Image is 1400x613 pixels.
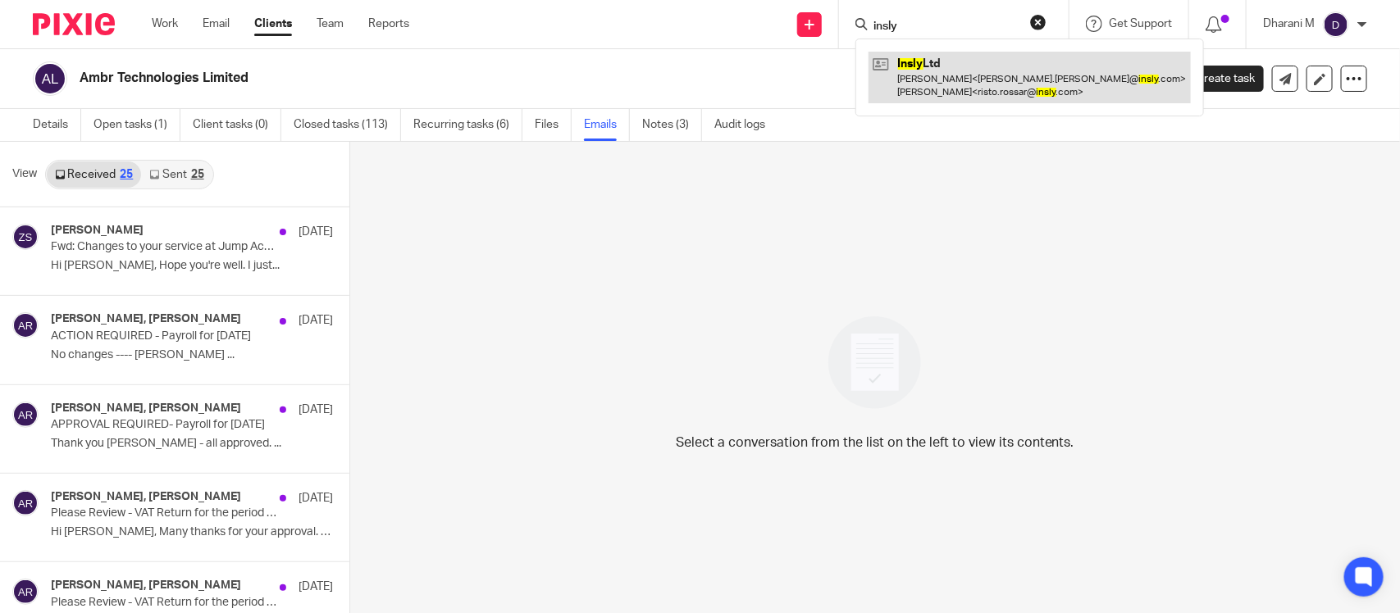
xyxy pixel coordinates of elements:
[299,312,333,329] p: [DATE]
[51,506,276,520] p: Please Review - VAT Return for the period [DATE] to [DATE]
[12,579,39,605] img: svg%3E
[33,61,67,96] img: svg%3E
[818,306,932,420] img: image
[413,109,522,141] a: Recurring tasks (6)
[1030,14,1047,30] button: Clear
[299,224,333,240] p: [DATE]
[141,161,212,188] a: Sent25
[33,13,115,35] img: Pixie
[368,16,409,32] a: Reports
[51,329,276,343] p: ACTION REQUIRED - Payroll for [DATE]
[51,525,333,539] p: Hi [PERSON_NAME], Many thanks for your approval. We...
[317,16,344,32] a: Team
[294,109,401,141] a: Closed tasks (113)
[676,433,1074,452] p: Select a conversation from the list on the left to view its contents.
[51,402,241,415] h4: [PERSON_NAME], [PERSON_NAME]
[51,348,333,362] p: No changes ---- [PERSON_NAME] ...
[51,418,276,432] p: APPROVAL REQUIRED- Payroll for [DATE]
[193,109,281,141] a: Client tasks (0)
[1109,18,1172,30] span: Get Support
[51,437,333,451] p: Thank you [PERSON_NAME] - all approved. ...
[51,579,241,593] h4: [PERSON_NAME], [PERSON_NAME]
[191,169,204,180] div: 25
[299,579,333,595] p: [DATE]
[584,109,630,141] a: Emails
[299,490,333,506] p: [DATE]
[1169,66,1264,92] a: Create task
[535,109,572,141] a: Files
[33,109,81,141] a: Details
[51,224,144,238] h4: [PERSON_NAME]
[1323,11,1349,38] img: svg%3E
[12,166,37,183] span: View
[93,109,180,141] a: Open tasks (1)
[152,16,178,32] a: Work
[51,259,333,273] p: Hi [PERSON_NAME], Hope you're well. I just...
[120,169,133,180] div: 25
[872,20,1019,34] input: Search
[1263,16,1315,32] p: Dharani M
[12,224,39,250] img: svg%3E
[80,70,931,87] h2: Ambr Technologies Limited
[12,490,39,516] img: svg%3E
[47,161,141,188] a: Received25
[12,312,39,338] img: svg%3E
[51,490,241,504] h4: [PERSON_NAME], [PERSON_NAME]
[714,109,778,141] a: Audit logs
[642,109,702,141] a: Notes (3)
[254,16,292,32] a: Clients
[12,402,39,428] img: svg%3E
[51,312,241,326] h4: [PERSON_NAME], [PERSON_NAME]
[51,596,276,610] p: Please Review - VAT Return for the period [DATE] to [DATE]
[203,16,230,32] a: Email
[299,402,333,418] p: [DATE]
[51,240,276,254] p: Fwd: Changes to your service at Jump Accounting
